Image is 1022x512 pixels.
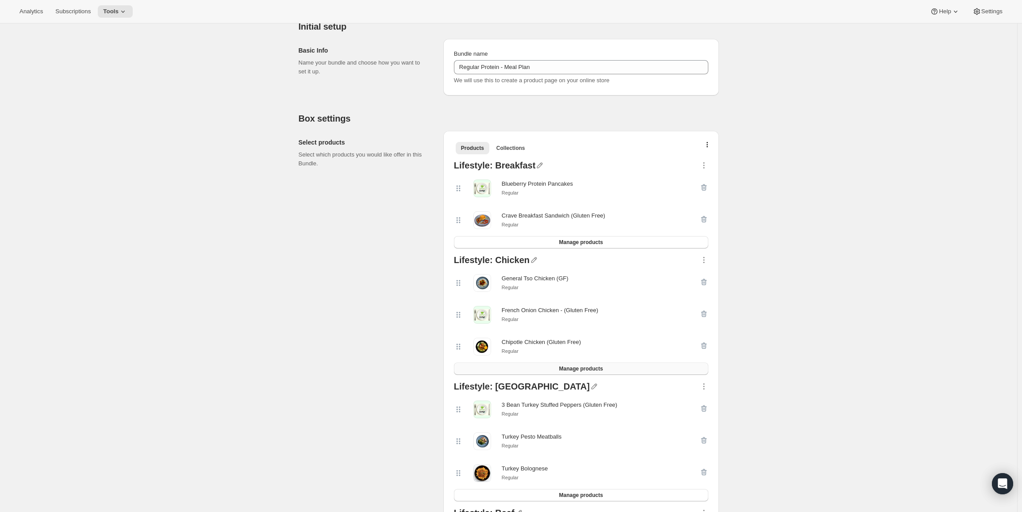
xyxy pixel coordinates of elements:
p: Name your bundle and choose how you want to set it up. [299,58,429,76]
span: We will use this to create a product page on your online store [454,77,610,84]
span: Tools [103,8,119,15]
h2: Box settings [299,113,719,124]
span: Settings [981,8,1003,15]
h2: Initial setup [299,21,719,32]
img: Turkey Bolognese [473,464,491,482]
button: Manage products [454,236,708,248]
img: French Onion Chicken - (Gluten Free) [473,306,491,324]
span: Subscriptions [55,8,91,15]
div: Crave Breakfast Sandwich (Gluten Free) [502,211,605,220]
button: Settings [967,5,1008,18]
button: Tools [98,5,133,18]
div: Open Intercom Messenger [992,473,1013,494]
span: Collections [496,145,525,152]
button: Manage products [454,363,708,375]
div: Turkey Pesto Meatballs [502,432,561,441]
div: General Tso Chicken (GF) [502,274,569,283]
button: Help [925,5,965,18]
small: Regular [502,475,519,480]
h2: Basic Info [299,46,429,55]
img: Turkey Pesto Meatballs [473,432,491,450]
small: Regular [502,443,519,448]
div: French Onion Chicken - (Gluten Free) [502,306,598,315]
small: Regular [502,317,519,322]
small: Regular [502,411,519,416]
span: Products [461,145,484,152]
input: ie. Smoothie box [454,60,708,74]
img: Crave Breakfast Sandwich (Gluten Free) [473,211,491,229]
div: Blueberry Protein Pancakes [502,180,573,188]
div: Chipotle Chicken (Gluten Free) [502,338,581,347]
button: Analytics [14,5,48,18]
div: Lifestyle: Chicken [454,256,530,267]
div: Turkey Bolognese [502,464,548,473]
img: 3 Bean Turkey Stuffed Peppers (Gluten Free) [473,401,491,418]
img: General Tso Chicken (GF) [473,274,491,292]
img: Blueberry Protein Pancakes [473,180,491,197]
small: Regular [502,222,519,227]
span: Manage products [559,365,603,372]
div: Lifestyle: [GEOGRAPHIC_DATA] [454,382,590,394]
button: Manage products [454,489,708,501]
span: Manage products [559,239,603,246]
button: Subscriptions [50,5,96,18]
img: Chipotle Chicken (Gluten Free) [473,338,491,355]
span: Analytics [19,8,43,15]
div: 3 Bean Turkey Stuffed Peppers (Gluten Free) [502,401,617,409]
small: Regular [502,190,519,195]
span: Help [939,8,951,15]
small: Regular [502,348,519,354]
span: Manage products [559,492,603,499]
span: Bundle name [454,50,488,57]
div: Lifestyle: Breakfast [454,161,536,172]
p: Select which products you would like offer in this Bundle. [299,150,429,168]
small: Regular [502,285,519,290]
h2: Select products [299,138,429,147]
